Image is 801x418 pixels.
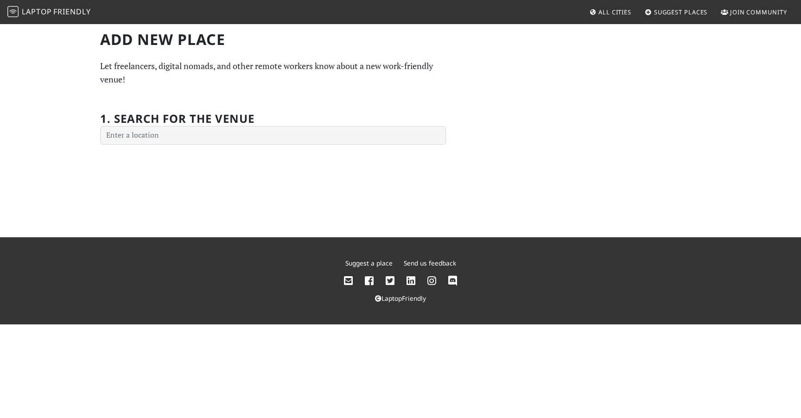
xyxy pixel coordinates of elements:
span: Suggest Places [654,8,708,16]
a: LaptopFriendly LaptopFriendly [7,4,91,20]
a: LaptopFriendly [375,294,426,303]
span: Friendly [53,6,90,17]
span: All Cities [598,8,631,16]
span: Laptop [22,6,52,17]
a: Join Community [717,4,791,20]
h2: 1. Search for the venue [100,112,254,126]
a: Suggest a place [345,259,393,267]
a: Send us feedback [404,259,456,267]
h1: Add new Place [100,31,446,48]
span: Join Community [730,8,787,16]
a: All Cities [585,4,635,20]
a: Suggest Places [641,4,712,20]
p: Let freelancers, digital nomads, and other remote workers know about a new work-friendly venue! [100,59,446,86]
input: Enter a location [100,126,446,145]
img: LaptopFriendly [7,6,19,17]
